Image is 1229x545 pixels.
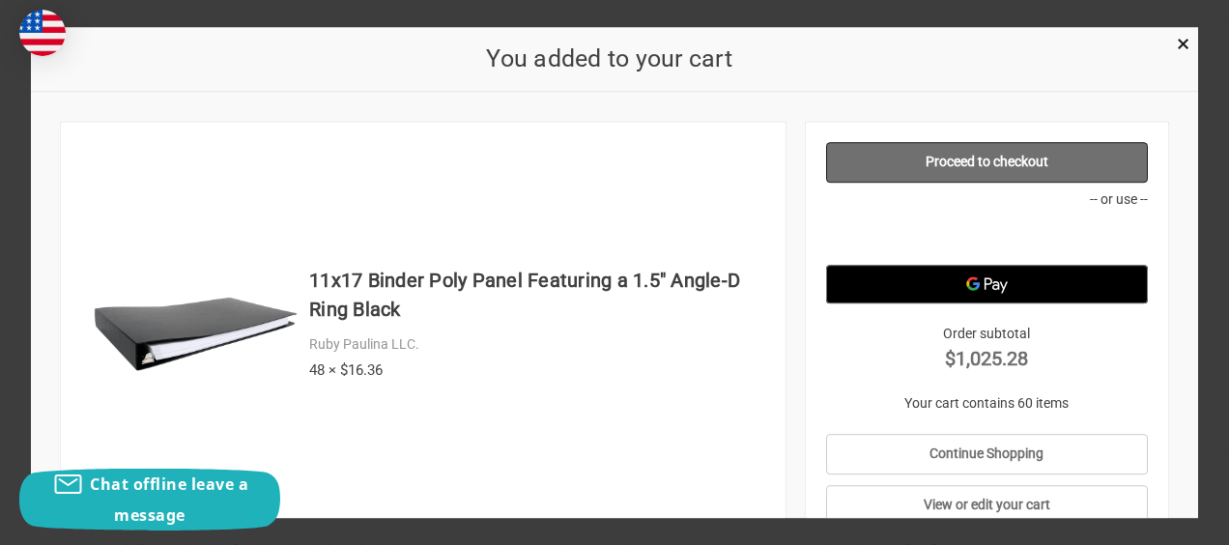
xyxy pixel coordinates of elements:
[309,266,765,324] h4: 11x17 Binder Poly Panel Featuring a 1.5" Angle-D Ring Black
[826,485,1148,526] a: View or edit your cart
[826,142,1148,183] a: Proceed to checkout
[826,189,1148,210] p: -- or use --
[826,265,1148,303] button: Google Pay
[826,324,1148,373] div: Order subtotal
[309,359,765,382] div: 48 × $16.36
[826,344,1148,373] strong: $1,025.28
[309,334,765,355] div: Ruby Paulina LLC.
[1173,32,1193,52] a: Close
[90,473,248,526] span: Chat offline leave a message
[19,469,280,531] button: Chat offline leave a message
[19,10,66,56] img: duty and tax information for United States
[61,41,1157,77] h2: You added to your cart
[1177,30,1189,58] span: ×
[826,434,1148,474] a: Continue Shopping
[92,230,300,438] img: 11x17 Binder Poly Panel Featuring a 1.5" Angle-D Ring Black
[826,393,1148,414] p: Your cart contains 60 items
[826,216,1148,255] iframe: PayPal-paypal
